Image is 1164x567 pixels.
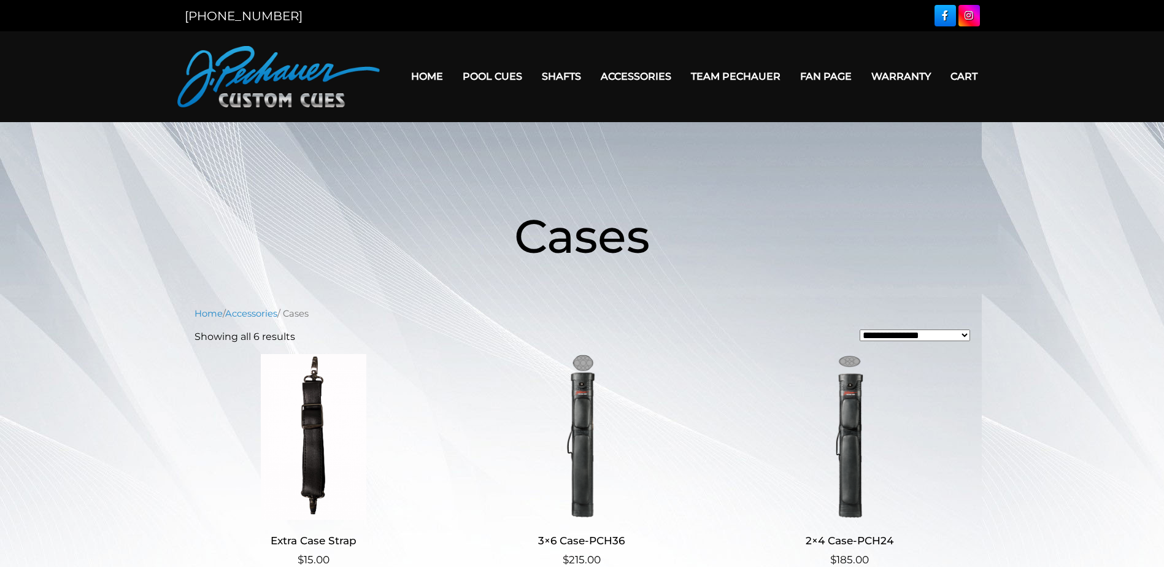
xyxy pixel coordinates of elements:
select: Shop order [860,330,970,341]
a: [PHONE_NUMBER] [185,9,303,23]
img: 3x6 Case-PCH36 [462,354,701,520]
a: Cart [941,61,987,92]
bdi: 15.00 [298,553,330,566]
h2: Extra Case Strap [195,530,433,552]
span: $ [830,553,836,566]
a: Fan Page [790,61,861,92]
img: Pechauer Custom Cues [177,46,380,107]
a: Home [401,61,453,92]
a: Accessories [591,61,681,92]
a: Pool Cues [453,61,532,92]
p: Showing all 6 results [195,330,295,344]
bdi: 215.00 [563,553,601,566]
img: 2x4 Case-PCH24 [730,354,969,520]
img: Extra Case Strap [195,354,433,520]
a: Shafts [532,61,591,92]
span: $ [563,553,569,566]
a: Home [195,308,223,319]
bdi: 185.00 [830,553,869,566]
a: Warranty [861,61,941,92]
a: Accessories [225,308,277,319]
a: Team Pechauer [681,61,790,92]
span: Cases [514,207,650,264]
h2: 3×6 Case-PCH36 [462,530,701,552]
nav: Breadcrumb [195,307,970,320]
h2: 2×4 Case-PCH24 [730,530,969,552]
span: $ [298,553,304,566]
